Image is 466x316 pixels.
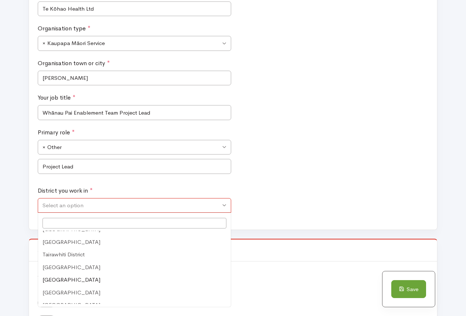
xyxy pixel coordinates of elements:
[42,39,45,48] span: Remove all items
[38,159,231,174] input: Please specify
[38,186,93,195] label: District you work in
[42,39,221,48] span: Kaupapa Māori Service
[38,140,231,155] span: Other
[38,128,75,137] label: Primary role
[38,36,231,51] span: Kaupapa Māori Service
[38,24,90,33] label: Organisation type
[38,286,231,299] li: [GEOGRAPHIC_DATA]
[42,143,221,152] span: Other
[38,299,231,312] li: [GEOGRAPHIC_DATA]
[38,248,231,261] li: Tairawhiti District
[38,59,110,68] label: Organisation town or city
[38,93,75,102] label: Your job title
[38,261,231,274] li: [GEOGRAPHIC_DATA]
[38,236,231,249] li: [GEOGRAPHIC_DATA]
[42,143,45,152] span: Remove all items
[38,274,231,286] li: [GEOGRAPHIC_DATA]
[391,280,426,298] button: Save
[42,201,84,210] span: Select an option
[38,247,428,254] h3: Join a subnetwork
